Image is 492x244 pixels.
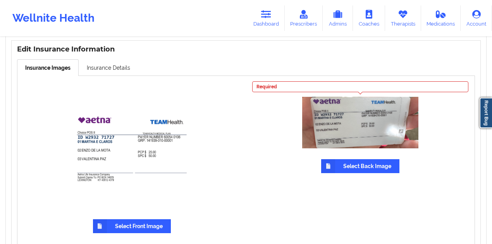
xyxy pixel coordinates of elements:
[17,59,79,76] a: Insurance Images
[248,5,285,31] a: Dashboard
[79,59,138,76] a: Insurance Details
[17,45,475,54] h3: Edit Insurance Information
[74,81,190,208] img: IMG_2408.jpeg
[252,81,469,92] div: Required
[285,5,323,31] a: Prescribers
[353,5,385,31] a: Coaches
[302,97,418,148] img: Avatar
[93,219,171,233] label: Select Front Image
[421,5,461,31] a: Medications
[323,5,353,31] a: Admins
[385,5,421,31] a: Therapists
[461,5,492,31] a: Account
[480,98,492,128] a: Report Bug
[321,159,399,173] label: Select Back Image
